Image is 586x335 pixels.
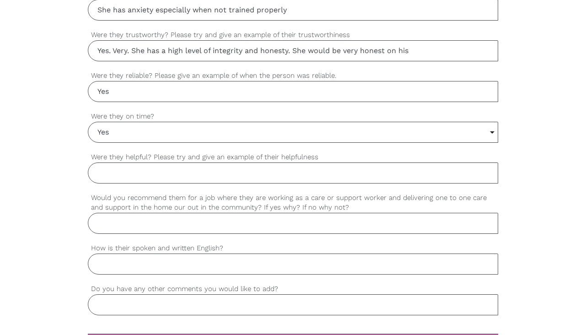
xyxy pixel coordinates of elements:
label: Do you have any other comments you would like to add? [88,284,498,294]
label: Were they helpful? Please try and give an example of their helpfulness [88,152,498,162]
label: Were they trustworthy? Please try and give an example of their trustworthiness [88,30,498,40]
label: Were they on time? [88,111,498,122]
label: Were they reliable? Please give an example of when the person was reliable. [88,70,498,81]
label: Would you recommend them for a job where they are working as a care or support worker and deliver... [88,193,498,213]
label: How is their spoken and written English? [88,243,498,254]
